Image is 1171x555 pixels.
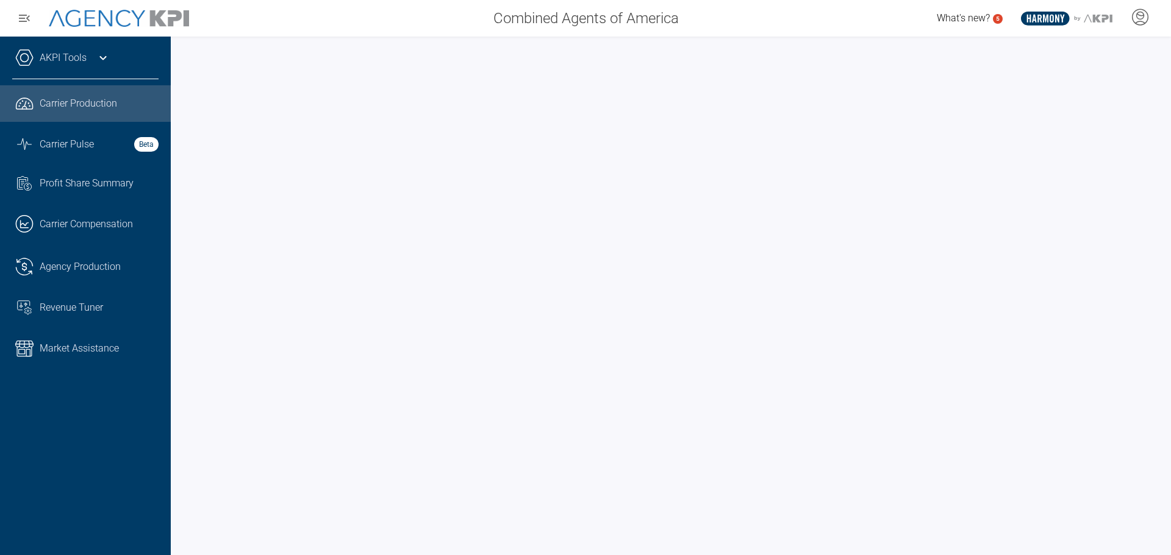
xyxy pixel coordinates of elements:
[40,176,134,191] span: Profit Share Summary
[40,341,119,356] span: Market Assistance
[993,14,1003,24] a: 5
[40,260,121,274] span: Agency Production
[49,10,189,27] img: AgencyKPI
[40,96,117,111] span: Carrier Production
[937,12,990,24] span: What's new?
[134,137,159,152] strong: Beta
[40,51,87,65] a: AKPI Tools
[40,137,94,152] span: Carrier Pulse
[40,217,133,232] span: Carrier Compensation
[996,15,1000,22] text: 5
[40,300,103,315] span: Revenue Tuner
[493,7,679,29] span: Combined Agents of America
